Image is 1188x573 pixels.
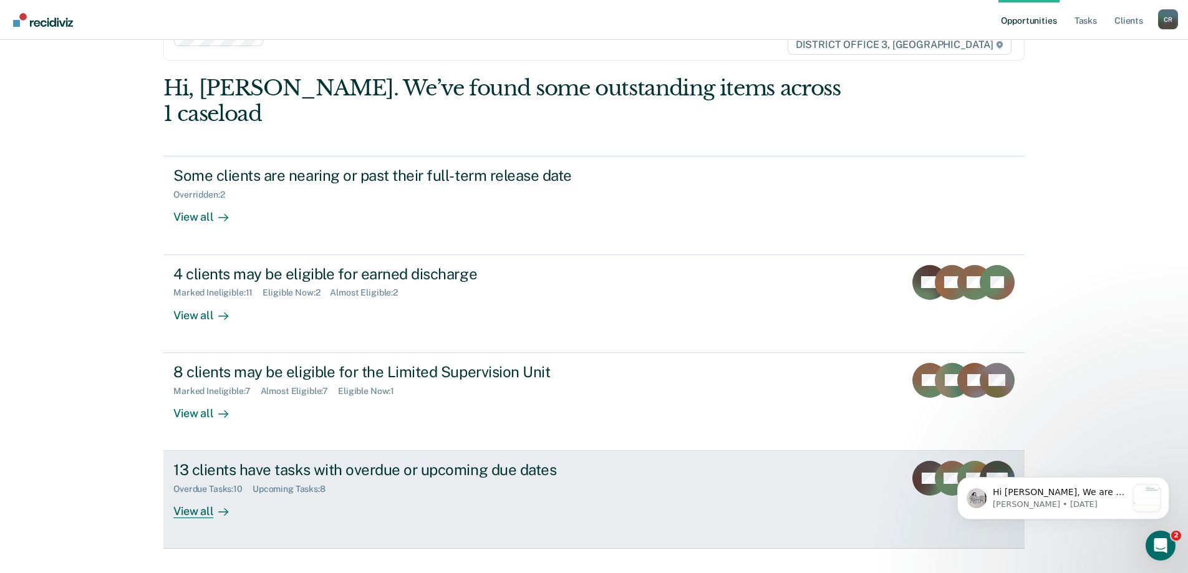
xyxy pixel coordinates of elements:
[173,461,611,479] div: 13 clients have tasks with overdue or upcoming due dates
[163,353,1025,451] a: 8 clients may be eligible for the Limited Supervision UnitMarked Ineligible:7Almost Eligible:7Eli...
[1158,9,1178,29] div: C R
[163,75,852,127] div: Hi, [PERSON_NAME]. We’ve found some outstanding items across 1 caseload
[173,265,611,283] div: 4 clients may be eligible for earned discharge
[788,35,1012,55] span: DISTRICT OFFICE 3, [GEOGRAPHIC_DATA]
[253,484,336,494] div: Upcoming Tasks : 8
[173,166,611,185] div: Some clients are nearing or past their full-term release date
[173,190,234,200] div: Overridden : 2
[261,386,339,397] div: Almost Eligible : 7
[13,13,73,27] img: Recidiviz
[330,287,408,298] div: Almost Eligible : 2
[163,156,1025,254] a: Some clients are nearing or past their full-term release dateOverridden:2View all
[939,452,1188,539] iframe: Intercom notifications message
[173,298,243,322] div: View all
[173,386,260,397] div: Marked Ineligible : 7
[173,494,243,519] div: View all
[263,287,330,298] div: Eligible Now : 2
[1171,531,1181,541] span: 2
[163,255,1025,353] a: 4 clients may be eligible for earned dischargeMarked Ineligible:11Eligible Now:2Almost Eligible:2...
[338,386,404,397] div: Eligible Now : 1
[163,451,1025,549] a: 13 clients have tasks with overdue or upcoming due datesOverdue Tasks:10Upcoming Tasks:8View all
[1158,9,1178,29] button: Profile dropdown button
[173,200,243,224] div: View all
[173,363,611,381] div: 8 clients may be eligible for the Limited Supervision Unit
[173,287,263,298] div: Marked Ineligible : 11
[1146,531,1176,561] iframe: Intercom live chat
[173,484,253,494] div: Overdue Tasks : 10
[173,396,243,420] div: View all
